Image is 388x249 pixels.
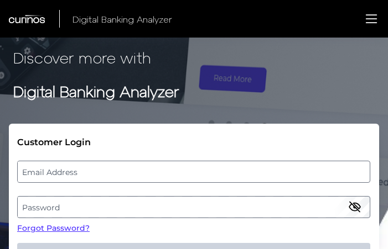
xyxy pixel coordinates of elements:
label: Password [18,197,369,217]
a: Forgot Password? [17,222,370,234]
span: Digital Banking Analyzer [73,14,172,24]
div: Customer Login [17,137,370,147]
img: Curinos [9,15,46,23]
strong: Digital Banking Analyzer [13,82,179,100]
p: Discover more with [13,46,375,69]
label: Email Address [18,162,369,182]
